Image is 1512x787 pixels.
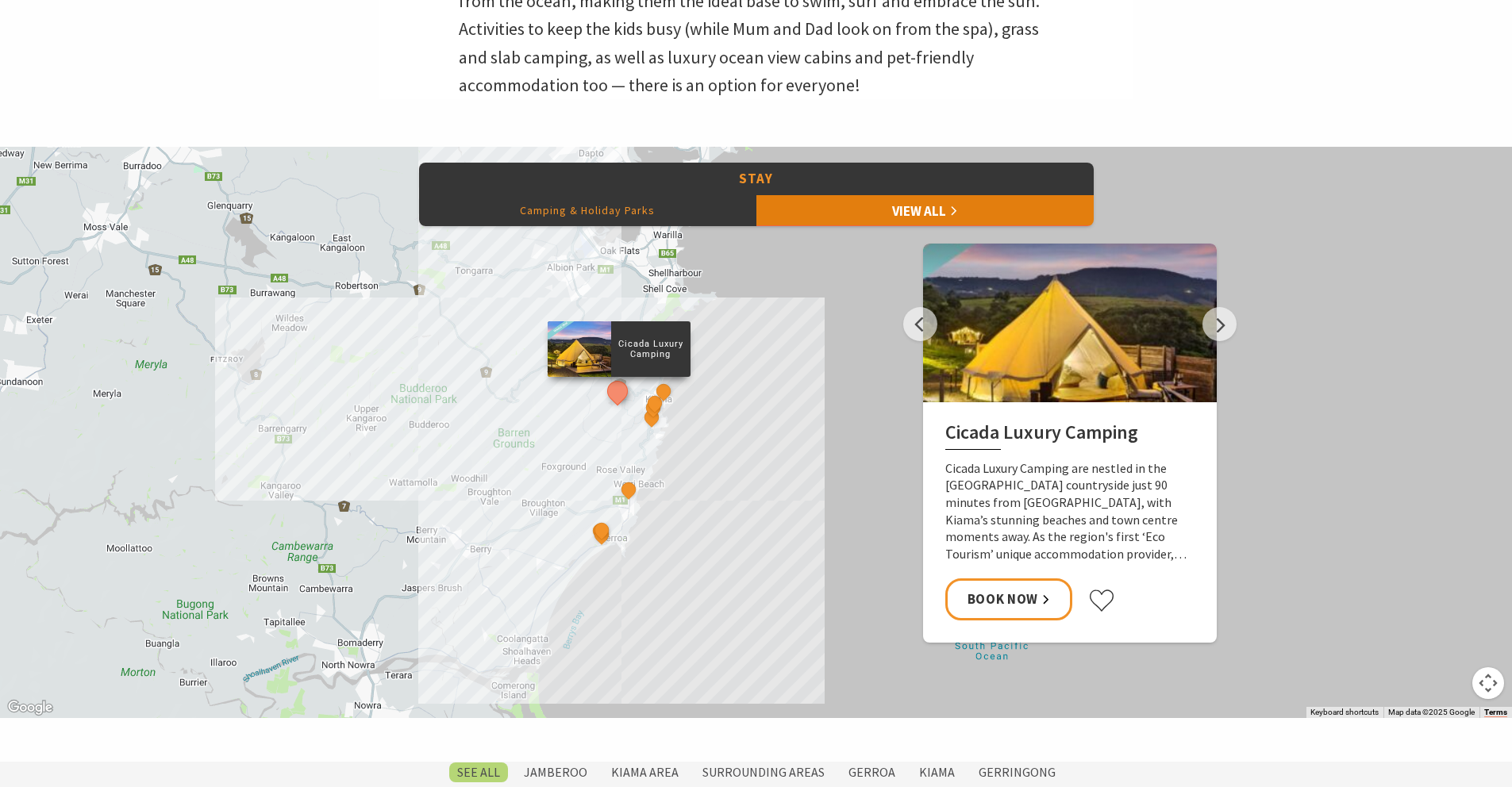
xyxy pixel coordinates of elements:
[945,578,1073,620] a: Book Now
[4,697,56,718] img: Google
[419,194,756,226] button: Camping & Holiday Parks
[1472,667,1504,699] button: Map camera controls
[4,697,56,718] a: Open this area in Google Maps (opens a new window)
[652,381,673,401] button: See detail about Kiama Harbour Cabins
[903,307,937,341] button: Previous
[591,520,612,541] button: See detail about Discovery Parks - Gerroa
[602,376,632,405] button: See detail about Cicada Luxury Camping
[1202,307,1237,341] button: Next
[1484,708,1507,717] a: Terms (opens in new tab)
[618,479,639,500] button: See detail about Werri Beach Holiday Park
[841,762,903,782] label: Gerroa
[1388,708,1475,716] span: Map data ©2025 Google
[644,393,665,413] button: See detail about Surf Beach Holiday Park
[911,762,963,782] label: Kiama
[694,762,833,782] label: Surrounding Areas
[971,762,1064,782] label: Gerringong
[945,421,1195,450] h2: Cicada Luxury Camping
[516,762,595,782] label: Jamberoo
[610,336,690,361] p: Cicada Luxury Camping
[641,407,661,428] button: See detail about BIG4 Easts Beach Holiday Park
[1310,707,1379,718] button: Keyboard shortcuts
[642,397,663,418] button: See detail about Kendalls Beach Holiday Park
[1088,589,1115,612] button: Click to favourite Cicada Luxury Camping
[756,194,1094,226] a: View All
[591,524,611,545] button: See detail about Seven Mile Beach Holiday Park
[603,762,687,782] label: Kiama Area
[419,163,1094,195] button: Stay
[945,460,1195,563] p: Cicada Luxury Camping are nestled in the [GEOGRAPHIC_DATA] countryside just 90 minutes from [GEOG...
[449,762,508,782] label: SEE All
